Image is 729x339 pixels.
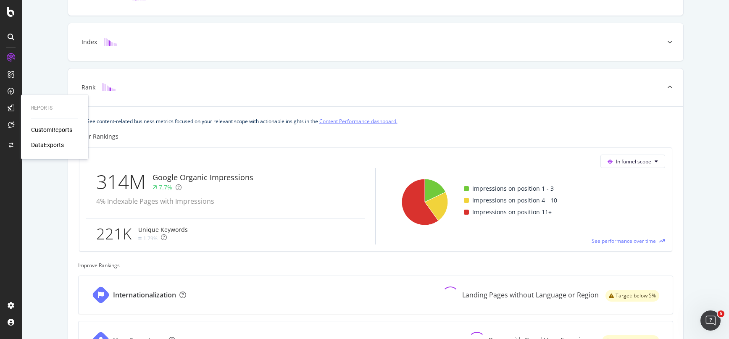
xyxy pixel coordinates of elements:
div: Improve Rankings [78,262,673,269]
span: In funnel scope [616,158,651,165]
a: InternationalizationLanding Pages without Language or Regionwarning label [78,276,673,314]
div: 7.7% [159,183,172,192]
div: Reports [31,105,78,112]
span: 5 [718,310,724,317]
a: Content Performance dashboard. [319,117,397,126]
div: Your Rankings [78,132,118,141]
div: 314M [96,168,153,196]
div: Unique Keywords [138,226,188,234]
div: Google Organic Impressions [153,172,253,183]
span: Impressions on position 1 - 3 [472,184,554,194]
a: CustomReports [31,126,72,134]
span: Impressions on position 4 - 10 [472,195,557,205]
div: Internationalization [113,290,176,300]
div: warning label [605,290,659,302]
span: Target: below 5% [616,293,656,298]
div: Rank [82,83,95,92]
span: See performance over time [592,237,656,244]
iframe: Intercom live chat [700,310,721,331]
button: In funnel scope [600,155,665,168]
a: See performance over time [592,237,665,244]
div: See content-related business metrics focused on your relevant scope with actionable insights in the [87,117,397,126]
img: block-icon [104,38,117,46]
img: Equal [138,237,142,239]
div: 1.79% [143,235,158,242]
img: block-icon [102,83,116,91]
span: Impressions on position 11+ [472,207,552,217]
div: 4% Indexable Pages with Impressions [96,197,265,206]
div: Landing Pages without Language or Region [462,290,599,300]
div: Index [82,38,97,46]
a: DataExports [31,141,64,149]
svg: A chart. [399,168,450,234]
div: 221K [96,223,138,244]
div: info banner [78,117,673,126]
